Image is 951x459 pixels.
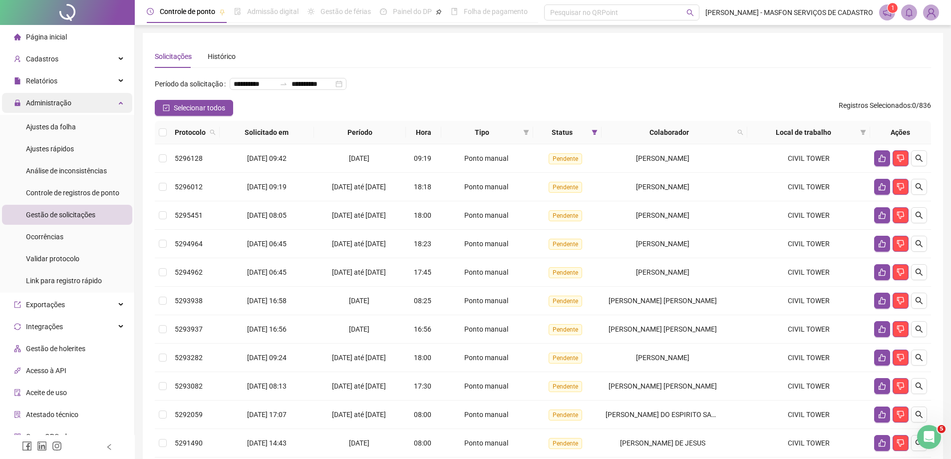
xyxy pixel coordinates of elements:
span: [DATE] [349,297,369,305]
span: [DATE] 16:58 [247,297,287,305]
span: file-done [234,8,241,15]
span: Ponto manual [464,211,508,219]
span: like [878,382,886,390]
img: 1795 [924,5,939,20]
span: Protocolo [175,127,206,138]
span: [PERSON_NAME] [PERSON_NAME] [609,325,717,333]
span: [PERSON_NAME] [636,268,689,276]
span: [PERSON_NAME] [636,183,689,191]
span: Pendente [549,239,582,250]
span: dislike [897,240,905,248]
span: like [878,240,886,248]
span: search [915,240,923,248]
button: Selecionar todos [155,100,233,116]
span: dislike [897,297,905,305]
span: [PERSON_NAME] [636,211,689,219]
span: like [878,325,886,333]
span: check-square [163,104,170,111]
th: Solicitado em [220,121,314,144]
span: [DATE] 08:13 [247,382,287,390]
div: Ações [874,127,927,138]
span: [DATE] 06:45 [247,268,287,276]
span: filter [521,125,531,140]
span: sun [308,8,315,15]
th: Período [314,121,406,144]
th: Hora [406,121,441,144]
span: Atestado técnico [26,411,78,419]
div: Histórico [208,51,236,62]
span: Pendente [549,210,582,221]
span: : 0 / 836 [839,100,931,116]
span: dislike [897,154,905,162]
span: 18:00 [414,211,431,219]
span: Gestão de holerites [26,345,85,353]
span: lock [14,99,21,106]
span: [PERSON_NAME] [PERSON_NAME] [609,297,717,305]
span: [PERSON_NAME] [PERSON_NAME] [609,382,717,390]
span: Ponto manual [464,297,508,305]
span: pushpin [219,9,225,15]
span: apartment [14,345,21,352]
span: search [686,9,694,16]
span: Ponto manual [464,354,508,362]
td: CIVIL TOWER [747,258,870,287]
span: sync [14,323,21,330]
span: Validar protocolo [26,255,79,263]
span: [PERSON_NAME] DO ESPIRITO SANTO [606,411,725,419]
span: Cadastros [26,55,58,63]
td: CIVIL TOWER [747,201,870,230]
span: 18:23 [414,240,431,248]
span: Tipo [445,127,519,138]
span: [DATE] [349,439,369,447]
span: 5 [938,425,946,433]
span: dislike [897,411,905,419]
span: notification [883,8,892,17]
span: Admissão digital [247,7,299,15]
span: 08:00 [414,411,431,419]
span: Ponto manual [464,439,508,447]
span: search [915,382,923,390]
span: [DATE] até [DATE] [332,268,386,276]
span: Pendente [549,324,582,335]
span: 5294962 [175,268,203,276]
span: Registros Selecionados [839,101,911,109]
span: dislike [897,325,905,333]
span: dashboard [380,8,387,15]
span: Selecionar todos [174,102,225,113]
span: 5295451 [175,211,203,219]
td: CIVIL TOWER [747,429,870,458]
span: dislike [897,183,905,191]
span: [DATE] até [DATE] [332,411,386,419]
span: search [915,411,923,419]
span: [DATE] 14:43 [247,439,287,447]
span: 5293282 [175,354,203,362]
span: file [14,77,21,84]
span: dislike [897,439,905,447]
span: like [878,183,886,191]
span: [DATE] [349,154,369,162]
span: export [14,301,21,308]
span: like [878,268,886,276]
span: search [915,154,923,162]
span: [PERSON_NAME] [636,154,689,162]
span: Análise de inconsistências [26,167,107,175]
span: like [878,354,886,362]
span: search [915,439,923,447]
span: Aceite de uso [26,389,67,397]
span: 08:25 [414,297,431,305]
span: 5293937 [175,325,203,333]
span: 5296012 [175,183,203,191]
span: [DATE] até [DATE] [332,211,386,219]
span: Local de trabalho [751,127,856,138]
span: 18:18 [414,183,431,191]
span: to [280,80,288,88]
span: search [208,125,218,140]
span: search [915,268,923,276]
span: like [878,439,886,447]
span: Ponto manual [464,325,508,333]
td: CIVIL TOWER [747,344,870,372]
span: Controle de registros de ponto [26,189,119,197]
span: api [14,367,21,374]
span: Pendente [549,296,582,307]
span: dislike [897,211,905,219]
